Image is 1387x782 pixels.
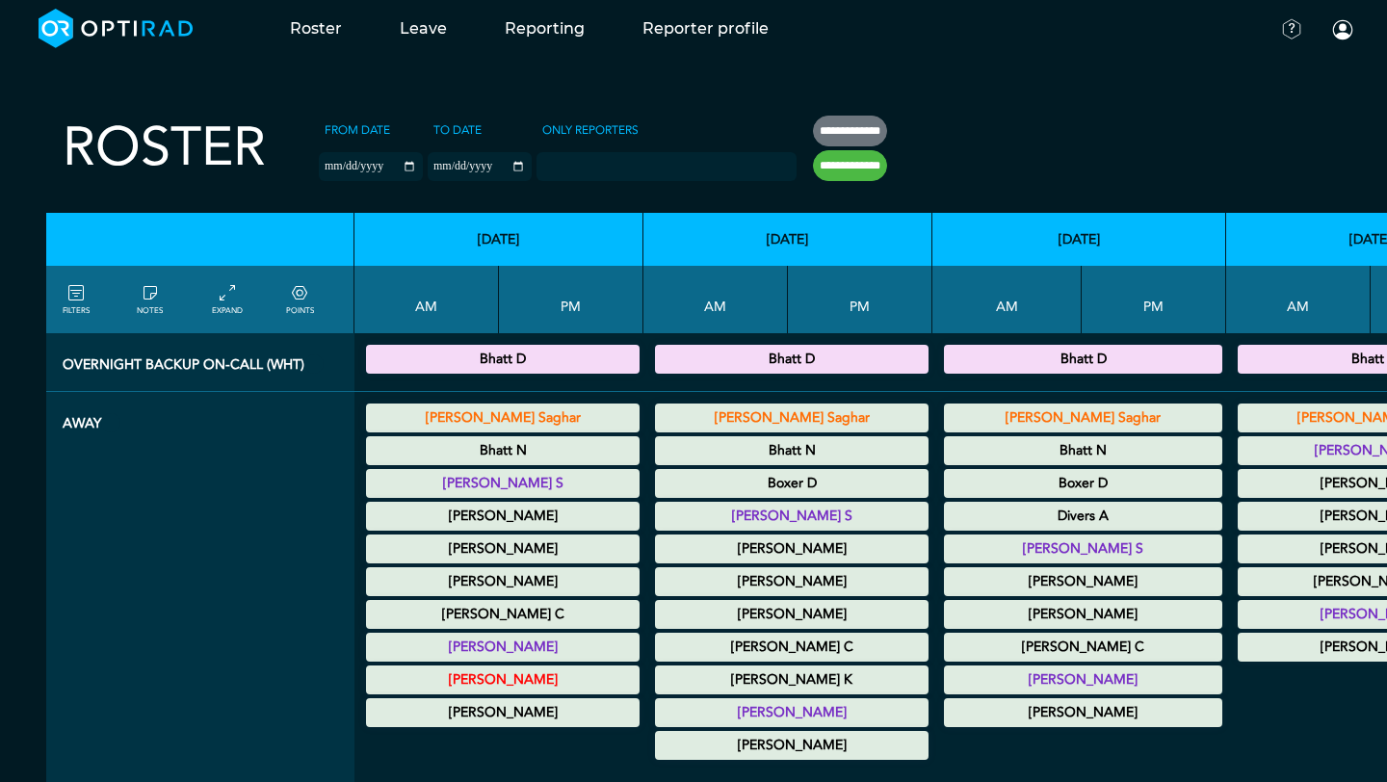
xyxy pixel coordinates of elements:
[655,600,929,629] div: Maternity Leave 00:00 - 23:59
[366,436,640,465] div: Annual Leave 00:00 - 23:59
[366,502,640,531] div: Annual Leave 00:00 - 23:59
[655,502,929,531] div: Study Leave 00:00 - 23:59
[655,469,929,498] div: Annual Leave 00:00 - 23:59
[944,698,1222,727] div: Other Leave 00:00 - 23:59
[658,734,926,757] summary: [PERSON_NAME]
[39,9,194,48] img: brand-opti-rad-logos-blue-and-white-d2f68631ba2948856bd03f2d395fb146ddc8fb01b4b6e9315ea85fa773367...
[658,603,926,626] summary: [PERSON_NAME]
[366,469,640,498] div: Study Leave 00:00 - 23:59
[369,603,637,626] summary: [PERSON_NAME] C
[655,345,929,374] div: Overnight backup on-call 18:30 - 08:30
[947,636,1219,659] summary: [PERSON_NAME] C
[947,505,1219,528] summary: Divers A
[366,404,640,432] div: Annual Leave 00:00 - 23:59
[655,731,929,760] div: Other Leave 00:00 - 23:59
[46,333,354,392] th: Overnight backup on-call (WHT)
[658,636,926,659] summary: [PERSON_NAME] C
[319,116,396,144] label: From date
[369,439,637,462] summary: Bhatt N
[658,570,926,593] summary: [PERSON_NAME]
[658,406,926,430] summary: [PERSON_NAME] Saghar
[499,266,643,333] th: PM
[428,116,487,144] label: To date
[366,567,640,596] div: Maternity Leave 00:00 - 23:59
[369,348,637,371] summary: Bhatt D
[366,534,640,563] div: Annual Leave 00:00 - 23:59
[944,404,1222,432] div: Annual Leave 00:00 - 23:59
[944,345,1222,374] div: Overnight backup on-call 18:30 - 08:30
[944,436,1222,465] div: Annual Leave 00:00 - 23:59
[366,665,640,694] div: Annual Leave 00:00 - 23:59
[947,668,1219,691] summary: [PERSON_NAME]
[655,633,929,662] div: Annual Leave 00:00 - 23:59
[63,116,266,180] h2: Roster
[369,537,637,560] summary: [PERSON_NAME]
[944,567,1222,596] div: Annual Leave 00:00 - 23:59
[369,406,637,430] summary: [PERSON_NAME] Saghar
[369,472,637,495] summary: [PERSON_NAME] S
[655,665,929,694] div: Annual Leave 00:00 - 23:59
[655,567,929,596] div: Annual Leave 00:00 - 23:59
[536,116,644,144] label: Only Reporters
[366,600,640,629] div: Maternity Leave 00:00 - 23:59
[366,698,640,727] div: Other Leave 00:00 - 23:59
[947,537,1219,560] summary: [PERSON_NAME] S
[947,406,1219,430] summary: [PERSON_NAME] Saghar
[369,636,637,659] summary: [PERSON_NAME]
[655,436,929,465] div: Annual Leave 00:00 - 23:59
[354,213,643,266] th: [DATE]
[947,348,1219,371] summary: Bhatt D
[655,534,929,563] div: Annual Leave 00:00 - 23:59
[655,404,929,432] div: Annual Leave 00:00 - 23:59
[932,266,1082,333] th: AM
[788,266,932,333] th: PM
[1082,266,1226,333] th: PM
[366,345,640,374] div: Overnight backup on-call 18:30 - 08:30
[944,534,1222,563] div: Study Leave 00:00 - 23:59
[944,502,1222,531] div: Annual Leave 00:00 - 23:59
[212,282,243,317] a: collapse/expand entries
[1226,266,1371,333] th: AM
[369,701,637,724] summary: [PERSON_NAME]
[137,282,163,317] a: show/hide notes
[354,266,499,333] th: AM
[947,701,1219,724] summary: [PERSON_NAME]
[944,633,1222,662] div: Annual Leave 00:00 - 23:59
[538,155,635,172] input: null
[658,537,926,560] summary: [PERSON_NAME]
[944,665,1222,694] div: Study Leave 00:00 - 23:59
[369,505,637,528] summary: [PERSON_NAME]
[655,698,929,727] div: Study Leave 00:00 - 23:59
[944,469,1222,498] div: Annual Leave 00:00 - 23:59
[658,348,926,371] summary: Bhatt D
[658,439,926,462] summary: Bhatt N
[366,633,640,662] div: Study Leave 00:00 - 23:59
[369,570,637,593] summary: [PERSON_NAME]
[643,213,932,266] th: [DATE]
[932,213,1226,266] th: [DATE]
[947,439,1219,462] summary: Bhatt N
[658,472,926,495] summary: Boxer D
[63,282,90,317] a: FILTERS
[947,472,1219,495] summary: Boxer D
[286,282,314,317] a: collapse/expand expected points
[658,505,926,528] summary: [PERSON_NAME] S
[944,600,1222,629] div: Maternity Leave 00:00 - 23:59
[658,668,926,691] summary: [PERSON_NAME] K
[947,570,1219,593] summary: [PERSON_NAME]
[369,668,637,691] summary: [PERSON_NAME]
[643,266,788,333] th: AM
[947,603,1219,626] summary: [PERSON_NAME]
[658,701,926,724] summary: [PERSON_NAME]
